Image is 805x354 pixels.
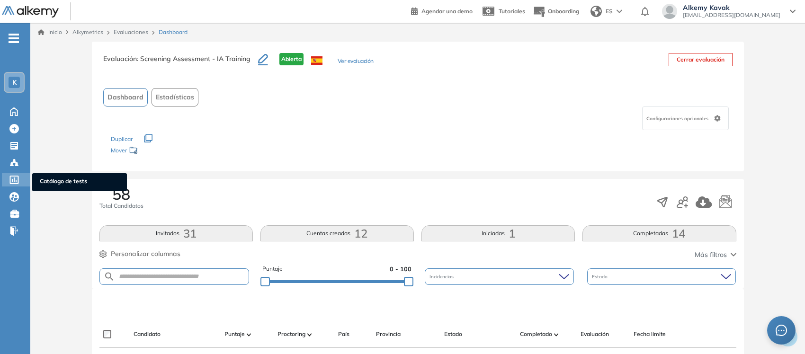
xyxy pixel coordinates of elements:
[683,11,780,19] span: [EMAIL_ADDRESS][DOMAIN_NAME]
[592,273,609,280] span: Estado
[159,28,188,36] span: Dashboard
[260,225,414,241] button: Cuentas creadas12
[279,53,304,65] span: Abierta
[390,265,411,274] span: 0 - 100
[421,8,473,15] span: Agendar una demo
[99,249,180,259] button: Personalizar columnas
[277,330,305,338] span: Proctoring
[111,135,133,142] span: Duplicar
[152,88,198,106] button: Estadísticas
[548,8,579,15] span: Onboarding
[425,268,574,285] div: Incidencias
[776,325,787,336] span: message
[533,1,579,22] button: Onboarding
[134,330,161,338] span: Candidato
[104,271,115,283] img: SEARCH_ALT
[444,330,462,338] span: Estado
[224,330,245,338] span: Puntaje
[107,92,143,102] span: Dashboard
[307,333,312,336] img: [missing "en.ARROW_ALT" translation]
[9,37,19,39] i: -
[581,330,609,338] span: Evaluación
[582,225,736,241] button: Completadas14
[606,7,613,16] span: ES
[103,53,258,73] h3: Evaluación
[40,177,119,187] span: Catálogo de tests
[247,333,251,336] img: [missing "en.ARROW_ALT" translation]
[421,225,575,241] button: Iniciadas1
[499,8,525,15] span: Tutoriales
[338,330,349,338] span: País
[646,115,710,122] span: Configuraciones opcionales
[103,88,148,106] button: Dashboard
[99,202,143,210] span: Total Candidatos
[2,6,59,18] img: Logo
[38,28,62,36] a: Inicio
[590,6,602,17] img: world
[114,28,148,35] a: Evaluaciones
[262,265,283,274] span: Puntaje
[99,225,253,241] button: Invitados31
[642,106,729,130] div: Configuraciones opcionales
[695,250,736,260] button: Más filtros
[137,54,250,63] span: : Screening Assessment - IA Training
[411,5,473,16] a: Agendar una demo
[112,186,130,202] span: 58
[311,56,322,65] img: ESP
[520,330,552,338] span: Completado
[634,330,666,338] span: Fecha límite
[429,273,456,280] span: Incidencias
[669,53,733,66] button: Cerrar evaluación
[617,9,622,13] img: arrow
[376,330,401,338] span: Provincia
[554,333,559,336] img: [missing "en.ARROW_ALT" translation]
[338,57,374,67] button: Ver evaluación
[12,79,17,86] span: K
[111,142,206,160] div: Mover
[695,250,727,260] span: Más filtros
[72,28,103,35] span: Alkymetrics
[156,92,194,102] span: Estadísticas
[587,268,736,285] div: Estado
[683,4,780,11] span: Alkemy Kavak
[111,249,180,259] span: Personalizar columnas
